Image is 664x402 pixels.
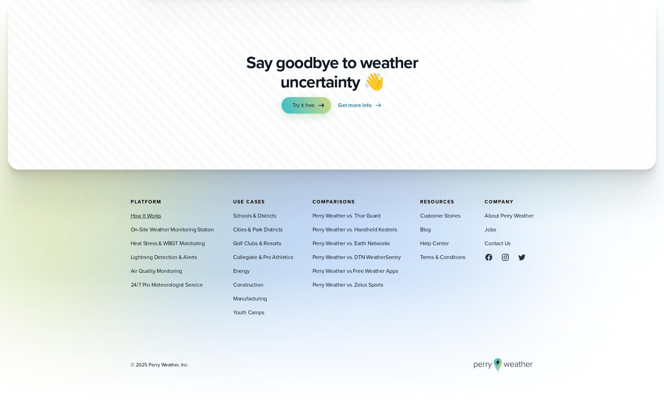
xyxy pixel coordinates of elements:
[233,253,293,261] a: Collegiate & Pro Athletics
[233,308,264,316] a: Youth Camps
[420,211,460,220] a: Customer Stories
[420,239,449,247] a: Help Center
[233,294,267,303] a: Manufacturing
[131,280,203,289] a: 24/7 Pro Meteorologist Service
[313,239,390,247] a: Perry Weather vs. Earth Networks
[233,239,281,247] a: Golf Clubs & Resorts
[131,225,214,233] a: On-Site Weather Monitoring Station
[131,198,161,205] span: Platform
[420,253,465,261] a: Terms & Conditions
[338,97,382,114] a: Get more info
[233,225,283,233] a: Cities & Park Districts
[485,198,514,205] span: Company
[338,101,371,109] span: Get more info
[131,267,182,275] a: Air Quality Monitoring
[420,225,431,233] a: Blog
[131,253,197,261] a: Lightning Detection & Alerts
[485,211,533,220] a: About Perry Weather
[233,267,250,275] a: Energy
[233,198,265,205] span: Use Cases
[233,280,264,289] a: Construction
[485,225,496,233] a: Jobs
[131,361,188,368] div: © 2025 Perry Weather, Inc.
[313,198,355,205] span: Comparisons
[313,225,397,233] a: Perry Weather vs. Handheld Kestrels
[313,267,398,275] a: Perry Weather vs Free Weather Apps
[293,101,315,109] span: Try it free
[281,97,331,114] a: Try it free
[244,53,420,92] p: Say goodbye to weather uncertainty 👋
[313,253,401,261] a: Perry Weather vs. DTN WeatherSentry
[420,198,454,205] span: Resources
[313,280,383,289] a: Perry Weather vs. Zelus Sports
[131,239,205,247] a: Heat Stress & WBGT Monitoring
[233,211,276,220] a: Schools & Districts
[485,239,511,247] a: Contact Us
[131,211,161,220] a: How It Works
[313,211,380,220] a: Perry Weather vs. Thor Guard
